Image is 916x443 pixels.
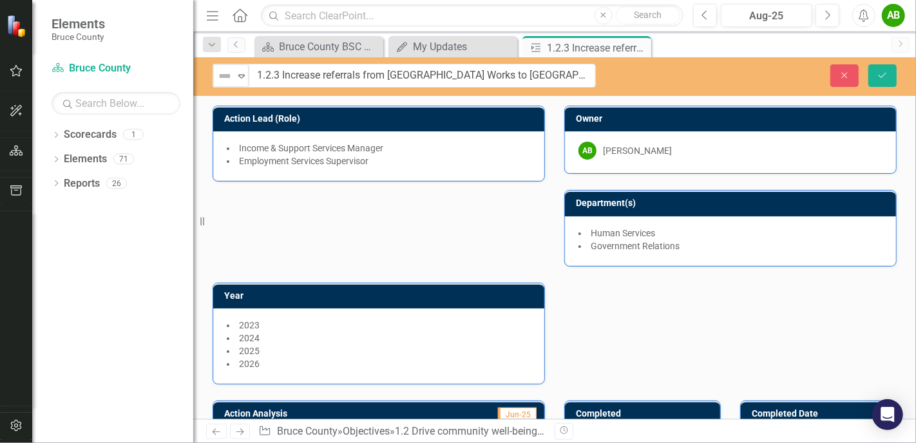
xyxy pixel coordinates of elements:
[113,154,134,165] div: 71
[343,425,390,437] a: Objectives
[576,198,890,208] h3: Department(s)
[395,425,544,437] a: 1.2 Drive community well-being
[752,409,890,419] h3: Completed Date
[258,39,380,55] a: Bruce County BSC Welcome Page
[239,333,260,343] span: 2024
[52,32,105,42] small: Bruce County
[224,409,416,419] h3: Action Analysis
[591,241,680,251] span: Government Relations
[106,178,127,189] div: 26
[64,152,107,167] a: Elements
[52,61,180,76] a: Bruce County
[224,114,538,124] h3: Action Lead (Role)
[261,5,683,27] input: Search ClearPoint...
[603,144,672,157] div: [PERSON_NAME]
[64,127,117,142] a: Scorecards
[392,39,514,55] a: My Updates
[591,228,655,238] span: Human Services
[239,320,260,330] span: 2023
[239,156,368,166] span: Employment Services Supervisor
[279,39,380,55] div: Bruce County BSC Welcome Page
[277,425,338,437] a: Bruce County
[239,143,383,153] span: Income & Support Services Manager
[123,129,144,140] div: 1
[6,14,29,37] img: ClearPoint Strategy
[224,291,538,301] h3: Year
[52,16,105,32] span: Elements
[249,64,596,88] input: This field is required
[239,359,260,369] span: 2026
[498,408,537,422] span: Jun-25
[616,6,680,24] button: Search
[578,142,596,160] div: AB
[217,68,233,84] img: Not Defined
[239,346,260,356] span: 2025
[882,4,905,27] button: AB
[725,8,808,24] div: Aug-25
[576,409,714,419] h3: Completed
[52,92,180,115] input: Search Below...
[721,4,812,27] button: Aug-25
[64,176,100,191] a: Reports
[872,399,903,430] div: Open Intercom Messenger
[258,424,545,439] div: » » »
[634,10,662,20] span: Search
[576,114,890,124] h3: Owner
[547,40,648,56] div: 1.2.3 Increase referrals from [GEOGRAPHIC_DATA] Works to [GEOGRAPHIC_DATA]-[PERSON_NAME] Peninsul...
[413,39,514,55] div: My Updates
